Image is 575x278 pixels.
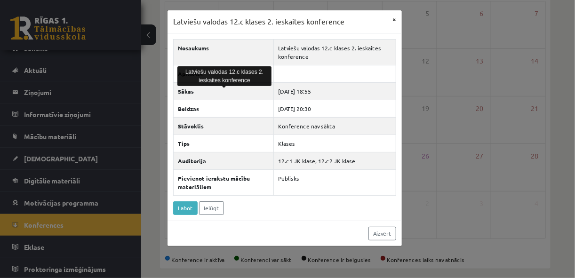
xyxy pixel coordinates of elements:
th: Pievienot ierakstu mācību materiāliem [174,169,274,195]
th: Apraksts [174,65,274,82]
td: 12.c1 JK klase, 12.c2 JK klase [274,152,396,169]
td: [DATE] 20:30 [274,100,396,117]
th: Auditorija [174,152,274,169]
div: Latviešu valodas 12.c klases 2. ieskaites konference [177,66,272,86]
th: Nosaukums [174,39,274,65]
td: Latviešu valodas 12.c klases 2. ieskaites konference [274,39,396,65]
h3: Latviešu valodas 12.c klases 2. ieskaites konference [173,16,344,27]
th: Stāvoklis [174,117,274,135]
th: Beidzas [174,100,274,117]
td: [DATE] 18:55 [274,82,396,100]
button: × [387,10,402,28]
a: Ielūgt [199,201,224,215]
a: Labot [173,201,198,215]
td: Publisks [274,169,396,195]
td: Konference nav sākta [274,117,396,135]
td: Klases [274,135,396,152]
a: Aizvērt [368,227,396,240]
th: Sākas [174,82,274,100]
th: Tips [174,135,274,152]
